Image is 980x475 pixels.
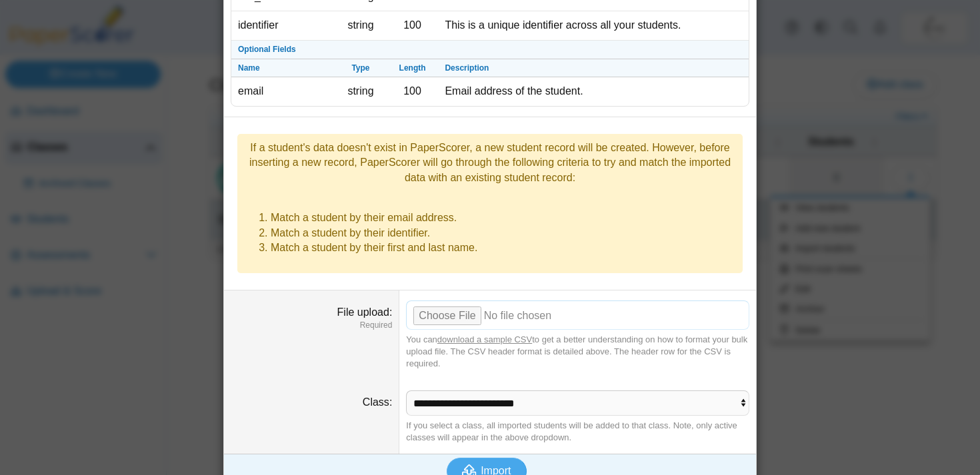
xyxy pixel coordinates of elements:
[337,306,393,318] label: File upload
[231,11,335,40] td: identifier
[438,77,749,105] td: Email address of the student.
[231,59,335,78] th: Name
[231,41,749,59] th: Optional Fields
[387,77,439,105] td: 100
[438,59,749,78] th: Description
[231,320,392,331] dfn: Required
[271,211,736,225] li: Match a student by their email address.
[335,11,387,40] td: string
[437,334,532,344] a: download a sample CSV
[271,226,736,240] li: Match a student by their identifier.
[231,77,335,105] td: email
[335,77,387,105] td: string
[335,59,387,78] th: Type
[271,240,736,255] li: Match a student by their first and last name.
[363,396,392,408] label: Class
[244,141,736,185] div: If a student's data doesn't exist in PaperScorer, a new student record will be created. However, ...
[387,11,439,40] td: 100
[387,59,439,78] th: Length
[406,420,749,444] div: If you select a class, all imported students will be added to that class. Note, only active class...
[406,334,749,370] div: You can to get a better understanding on how to format your bulk upload file. The CSV header form...
[438,11,749,40] td: This is a unique identifier across all your students.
